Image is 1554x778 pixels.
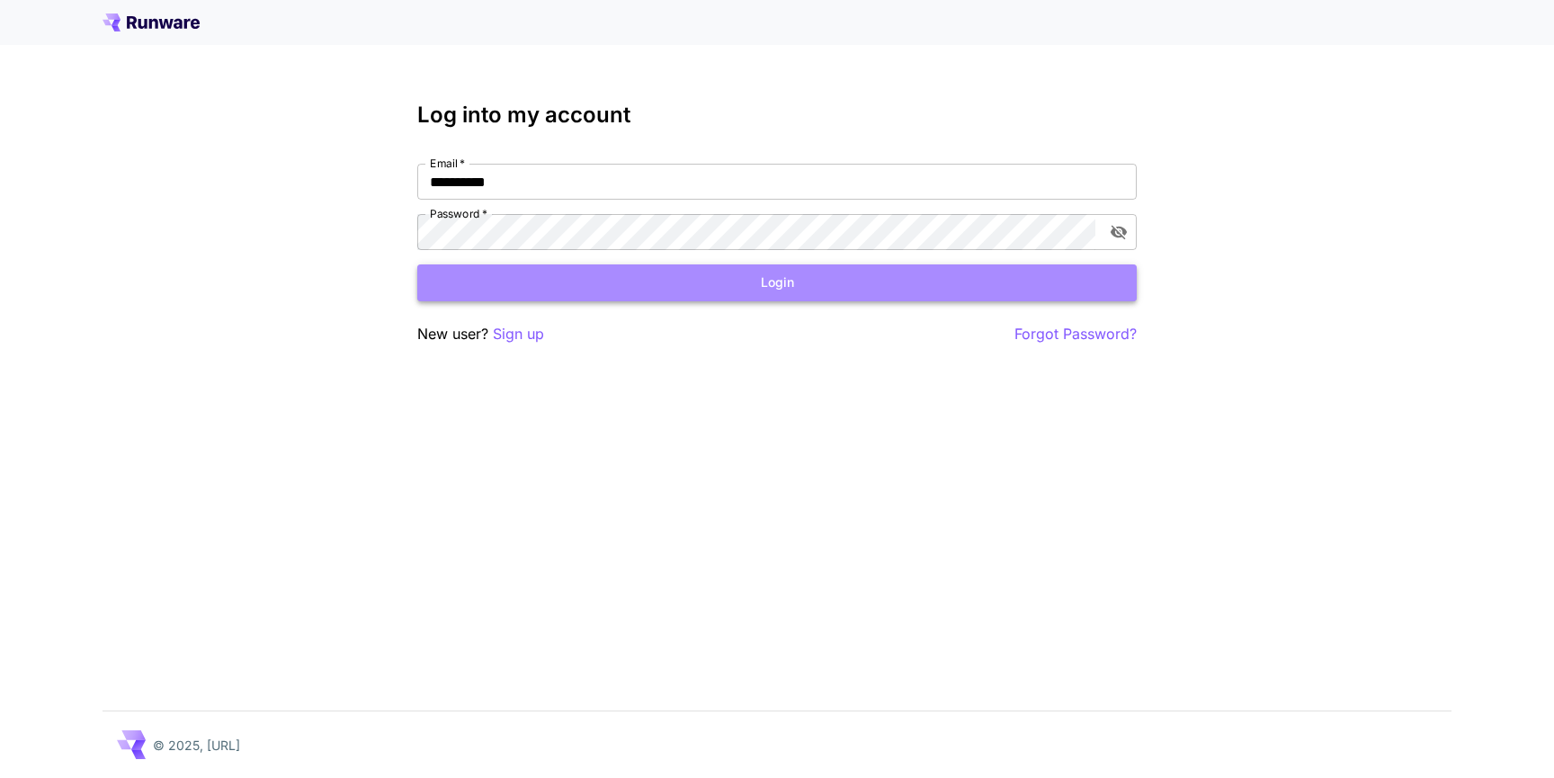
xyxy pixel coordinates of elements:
button: toggle password visibility [1103,216,1135,248]
p: New user? [417,323,544,345]
label: Email [430,156,465,171]
button: Login [417,264,1137,301]
h3: Log into my account [417,103,1137,128]
label: Password [430,206,487,221]
p: © 2025, [URL] [153,736,240,755]
button: Forgot Password? [1014,323,1137,345]
button: Sign up [493,323,544,345]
